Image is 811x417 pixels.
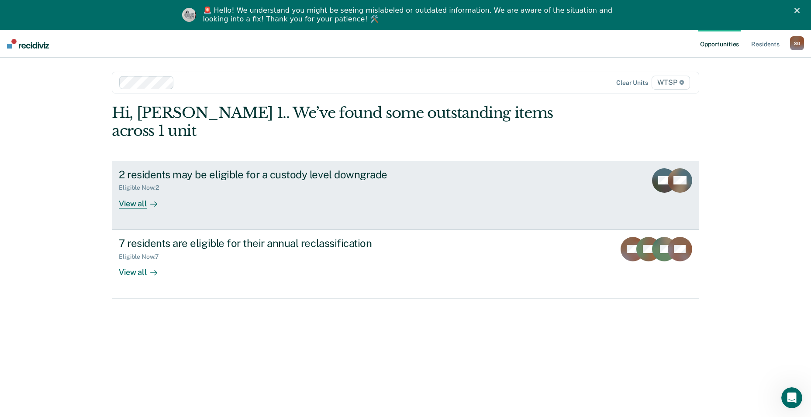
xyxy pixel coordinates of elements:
[112,104,582,140] div: Hi, [PERSON_NAME] 1.. We’ve found some outstanding items across 1 unit
[119,184,166,191] div: Eligible Now : 2
[182,8,196,22] img: Profile image for Kim
[652,76,690,90] span: WTSP
[781,387,802,408] iframe: Intercom live chat
[790,36,804,50] button: SG
[119,260,168,277] div: View all
[119,253,166,261] div: Eligible Now : 7
[698,30,741,58] a: Opportunities
[790,36,804,50] div: S G
[203,6,615,24] div: 🚨 Hello! We understand you might be seeing mislabeled or outdated information. We are aware of th...
[119,191,168,208] div: View all
[119,237,425,250] div: 7 residents are eligible for their annual reclassification
[112,230,699,299] a: 7 residents are eligible for their annual reclassificationEligible Now:7View all
[749,30,781,58] a: Residents
[616,79,648,87] div: Clear units
[794,8,803,13] div: Close
[119,168,425,181] div: 2 residents may be eligible for a custody level downgrade
[112,161,699,230] a: 2 residents may be eligible for a custody level downgradeEligible Now:2View all
[7,39,49,49] img: Recidiviz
